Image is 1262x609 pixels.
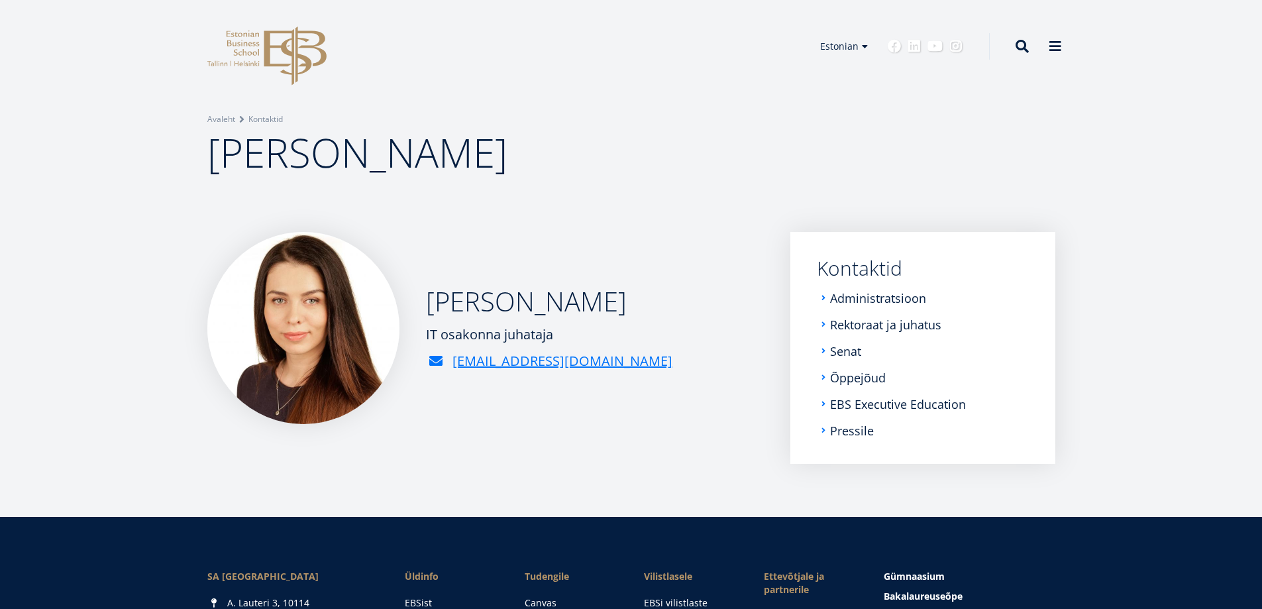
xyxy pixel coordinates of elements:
[644,570,737,583] span: Vilistlasele
[764,570,857,596] span: Ettevõtjale ja partnerile
[830,292,926,305] a: Administratsioon
[830,318,941,331] a: Rektoraat ja juhatus
[525,570,618,583] a: Tudengile
[884,570,1055,583] a: Gümnaasium
[207,232,399,424] img: Mari-Liis
[830,371,886,384] a: Õppejõud
[908,40,921,53] a: Linkedin
[830,345,861,358] a: Senat
[830,398,966,411] a: EBS Executive Education
[426,285,672,318] h2: [PERSON_NAME]
[949,40,963,53] a: Instagram
[405,570,498,583] span: Üldinfo
[452,351,672,371] a: [EMAIL_ADDRESS][DOMAIN_NAME]
[207,113,235,126] a: Avaleht
[817,258,1029,278] a: Kontaktid
[248,113,283,126] a: Kontaktid
[426,325,672,345] div: IT osakonna juhataja
[884,570,945,582] span: Gümnaasium
[884,590,963,602] span: Bakalaureuseõpe
[927,40,943,53] a: Youtube
[884,590,1055,603] a: Bakalaureuseõpe
[207,570,378,583] div: SA [GEOGRAPHIC_DATA]
[888,40,901,53] a: Facebook
[207,125,507,180] span: [PERSON_NAME]
[830,424,874,437] a: Pressile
